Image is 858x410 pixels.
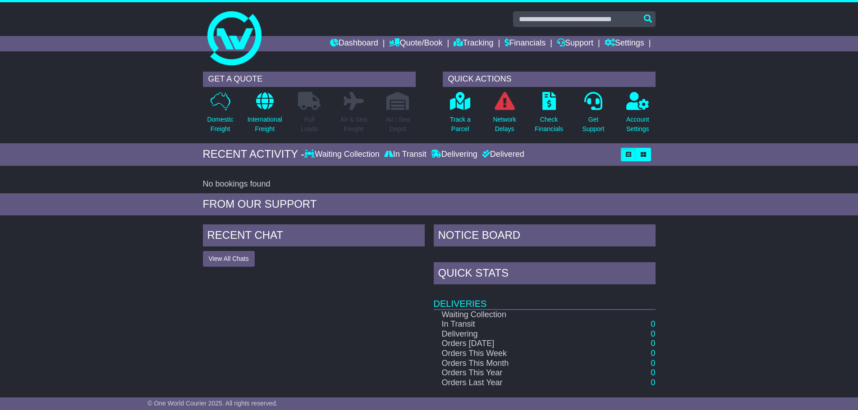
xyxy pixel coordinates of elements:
a: Support [557,36,593,51]
a: InternationalFreight [247,91,283,139]
td: Orders [DATE] [434,339,595,349]
td: Waiting Collection [434,310,595,320]
div: FROM OUR SUPPORT [203,198,656,211]
a: Quote/Book [389,36,442,51]
td: Deliveries [434,287,656,310]
a: 0 [651,359,655,368]
a: Settings [605,36,644,51]
p: Air / Sea Depot [386,115,410,134]
p: Track a Parcel [450,115,471,134]
a: Track aParcel [450,91,471,139]
div: Delivering [429,150,480,159]
a: 0 [651,339,655,348]
div: GET A QUOTE [203,72,416,87]
a: 0 [651,349,655,358]
div: Quick Stats [434,262,656,287]
a: Dashboard [330,36,378,51]
div: Waiting Collection [304,150,381,159]
p: Air & Sea Freight [340,115,367,134]
p: Network Delays [493,115,516,134]
a: DomesticFreight [206,91,234,139]
p: Get Support [582,115,604,134]
td: Orders This Week [434,349,595,359]
button: View All Chats [203,251,255,267]
a: Tracking [454,36,493,51]
div: RECENT CHAT [203,224,425,249]
a: 0 [651,329,655,338]
a: NetworkDelays [492,91,516,139]
div: QUICK ACTIONS [443,72,656,87]
td: In Transit [434,319,595,329]
td: Orders Last Year [434,378,595,388]
div: NOTICE BOARD [434,224,656,249]
td: Delivering [434,329,595,339]
a: 0 [651,368,655,377]
div: In Transit [382,150,429,159]
div: Delivered [480,150,524,159]
span: © One World Courier 2025. All rights reserved. [147,400,278,407]
div: No bookings found [203,179,656,189]
a: 0 [651,319,655,328]
p: Account Settings [626,115,649,134]
td: Orders This Year [434,368,595,378]
p: Check Financials [535,115,563,134]
p: International Freight [248,115,282,134]
a: AccountSettings [626,91,650,139]
a: Financials [505,36,546,51]
a: CheckFinancials [534,91,564,139]
td: Orders This Month [434,359,595,369]
div: RECENT ACTIVITY - [203,148,305,161]
p: Full Loads [298,115,321,134]
p: Domestic Freight [207,115,233,134]
a: GetSupport [582,91,605,139]
a: 0 [651,378,655,387]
